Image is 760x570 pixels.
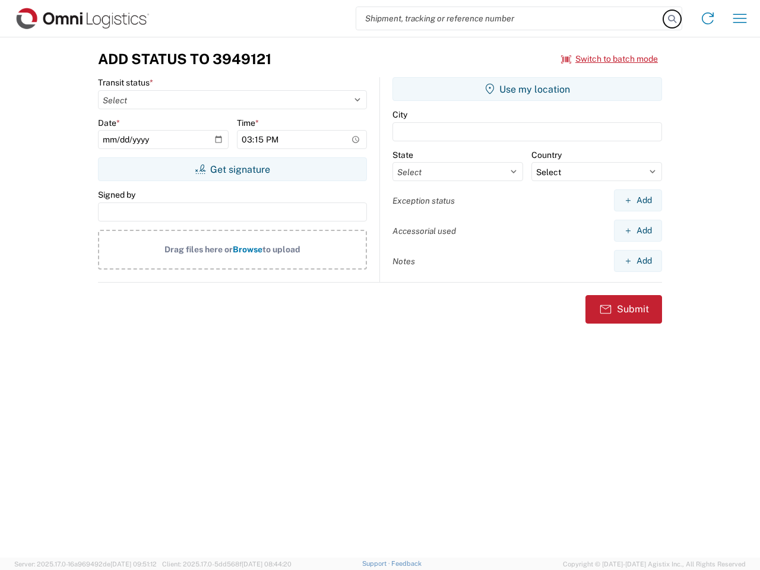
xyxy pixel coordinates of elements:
[98,157,367,181] button: Get signature
[531,150,562,160] label: Country
[362,560,392,567] a: Support
[392,150,413,160] label: State
[98,50,271,68] h3: Add Status to 3949121
[164,245,233,254] span: Drag files here or
[98,118,120,128] label: Date
[392,226,456,236] label: Accessorial used
[391,560,422,567] a: Feedback
[392,256,415,267] label: Notes
[563,559,746,569] span: Copyright © [DATE]-[DATE] Agistix Inc., All Rights Reserved
[98,189,135,200] label: Signed by
[98,77,153,88] label: Transit status
[392,109,407,120] label: City
[162,560,292,568] span: Client: 2025.17.0-5dd568f
[233,245,262,254] span: Browse
[262,245,300,254] span: to upload
[585,295,662,324] button: Submit
[110,560,157,568] span: [DATE] 09:51:12
[356,7,664,30] input: Shipment, tracking or reference number
[392,77,662,101] button: Use my location
[237,118,259,128] label: Time
[392,195,455,206] label: Exception status
[614,220,662,242] button: Add
[614,250,662,272] button: Add
[14,560,157,568] span: Server: 2025.17.0-16a969492de
[614,189,662,211] button: Add
[242,560,292,568] span: [DATE] 08:44:20
[561,49,658,69] button: Switch to batch mode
